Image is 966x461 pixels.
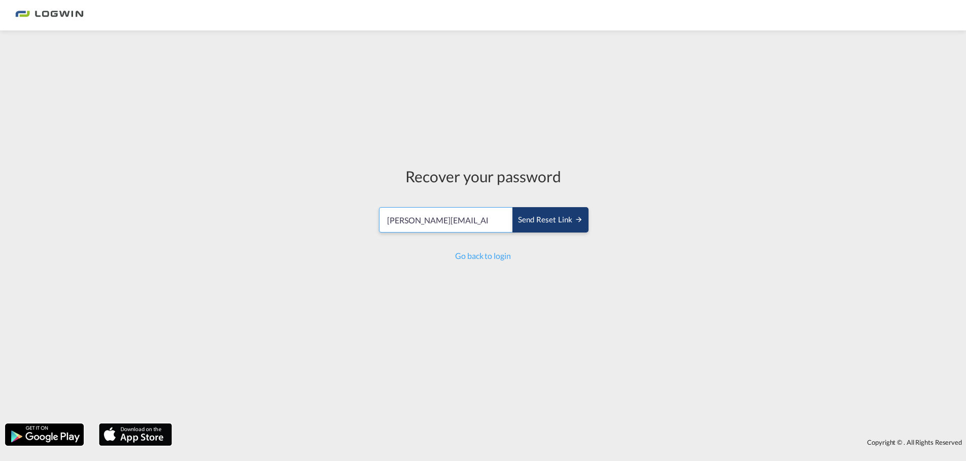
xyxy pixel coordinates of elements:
button: SEND RESET LINK [512,207,589,233]
div: Copyright © . All Rights Reserved [177,434,966,451]
div: Recover your password [377,166,589,187]
img: google.png [4,422,85,447]
img: apple.png [98,422,173,447]
a: Go back to login [455,251,510,260]
img: bc73a0e0d8c111efacd525e4c8ad7d32.png [15,4,84,27]
input: Email [379,207,513,233]
div: Send reset link [518,214,583,226]
md-icon: icon-arrow-right [575,215,583,223]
